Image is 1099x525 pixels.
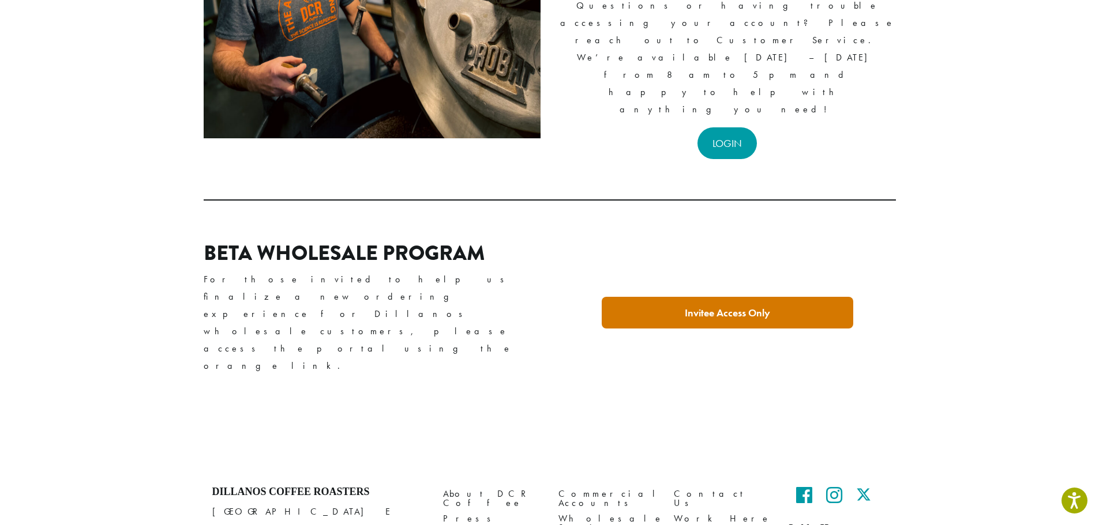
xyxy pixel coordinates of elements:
a: About DCR Coffee [443,486,541,511]
a: Commercial Accounts [558,486,657,511]
p: For those invited to help us finalize a new ordering experience for Dillanos wholesale customers,... [204,271,541,375]
h4: Dillanos Coffee Roasters [212,486,426,498]
a: LOGIN [697,127,757,159]
a: Contact Us [674,486,772,511]
h2: Beta Wholesale Program [204,241,541,266]
a: Invitee Access Only [602,297,853,328]
strong: Invitee Access Only [685,306,770,319]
